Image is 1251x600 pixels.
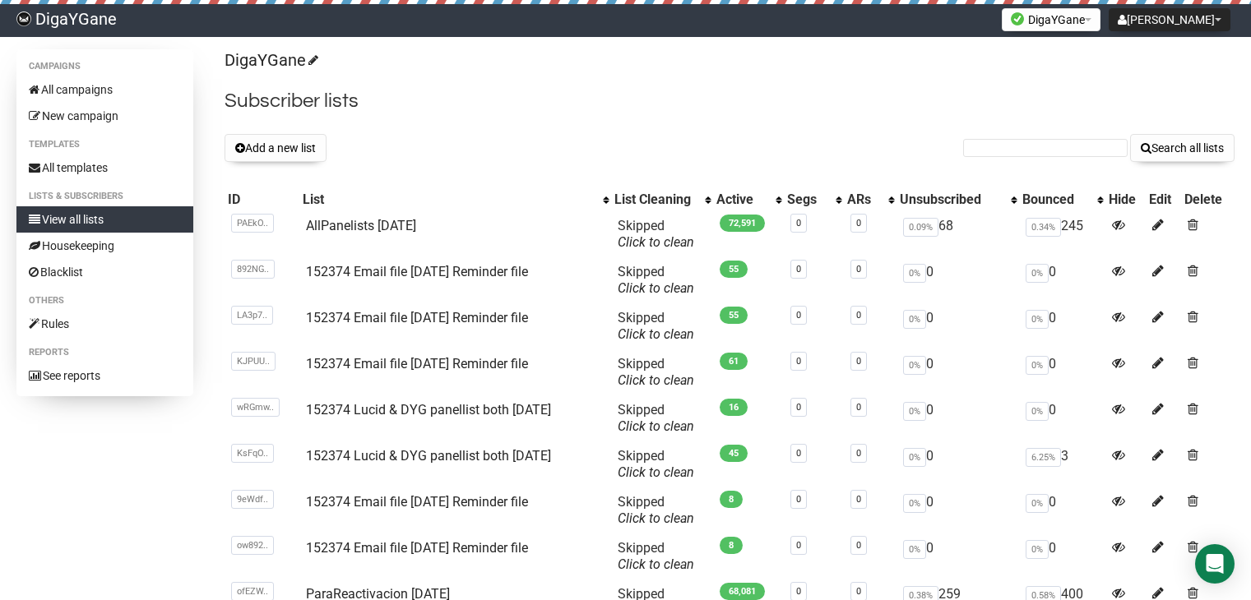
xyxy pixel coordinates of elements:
[1109,8,1230,31] button: [PERSON_NAME]
[796,402,801,413] a: 0
[299,188,612,211] th: List: No sort applied, activate to apply an ascending sort
[16,311,193,337] a: Rules
[618,372,694,388] a: Click to clean
[903,540,926,559] span: 0%
[16,103,193,129] a: New campaign
[897,487,1019,533] td: 0
[1026,402,1049,421] span: 0%
[618,264,694,296] span: Skipped
[856,310,861,321] a: 0
[618,310,694,342] span: Skipped
[897,441,1019,487] td: 0
[720,445,748,462] span: 45
[1026,356,1049,375] span: 0%
[618,280,694,296] a: Click to clean
[228,192,296,208] div: ID
[1146,188,1180,211] th: Edit: No sort applied, sorting is disabled
[856,494,861,505] a: 0
[611,188,713,211] th: List Cleaning: No sort applied, activate to apply an ascending sort
[1026,494,1049,513] span: 0%
[16,135,193,155] li: Templates
[618,418,694,434] a: Click to clean
[897,257,1019,303] td: 0
[1181,188,1235,211] th: Delete: No sort applied, sorting is disabled
[618,326,694,342] a: Click to clean
[720,583,765,600] span: 68,081
[231,214,274,233] span: PAEkO..
[1019,211,1105,257] td: 245
[796,448,801,459] a: 0
[900,192,1003,208] div: Unsubscribed
[231,352,276,371] span: KJPUU..
[231,536,274,555] span: ow892..
[1026,218,1061,237] span: 0.34%
[856,586,861,597] a: 0
[1019,257,1105,303] td: 0
[1019,303,1105,349] td: 0
[306,402,551,418] a: 152374 Lucid & DYG panellist both [DATE]
[306,448,551,464] a: 152374 Lucid & DYG panellist both [DATE]
[897,211,1019,257] td: 68
[303,192,595,208] div: List
[856,218,861,228] a: 0
[713,188,784,211] th: Active: No sort applied, activate to apply an ascending sort
[16,206,193,233] a: View all lists
[897,349,1019,395] td: 0
[16,12,31,26] img: f83b26b47af82e482c948364ee7c1d9c
[1002,8,1100,31] button: DigaYGane
[225,86,1235,116] h2: Subscriber lists
[306,356,528,372] a: 152374 Email file [DATE] Reminder file
[856,402,861,413] a: 0
[16,259,193,285] a: Blacklist
[720,399,748,416] span: 16
[796,310,801,321] a: 0
[903,218,938,237] span: 0.09%
[618,234,694,250] a: Click to clean
[16,187,193,206] li: Lists & subscribers
[306,494,528,510] a: 152374 Email file [DATE] Reminder file
[856,356,861,367] a: 0
[844,188,897,211] th: ARs: No sort applied, activate to apply an ascending sort
[847,192,880,208] div: ARs
[618,356,694,388] span: Skipped
[16,76,193,103] a: All campaigns
[716,192,767,208] div: Active
[16,343,193,362] li: Reports
[1026,448,1061,467] span: 6.25%
[1022,192,1089,208] div: Bounced
[618,464,694,480] a: Click to clean
[1019,533,1105,579] td: 0
[720,353,748,370] span: 61
[614,192,697,208] div: List Cleaning
[1019,188,1105,211] th: Bounced: No sort applied, activate to apply an ascending sort
[618,510,694,526] a: Click to clean
[787,192,827,208] div: Segs
[1026,310,1049,329] span: 0%
[231,398,280,417] span: wRGmw..
[903,264,926,283] span: 0%
[897,533,1019,579] td: 0
[306,264,528,279] a: 152374 Email file [DATE] Reminder file
[16,155,193,181] a: All templates
[1026,264,1049,283] span: 0%
[306,218,416,233] a: AllPanelists [DATE]
[903,356,926,375] span: 0%
[903,448,926,467] span: 0%
[856,448,861,459] a: 0
[720,261,748,278] span: 55
[1195,544,1235,584] div: Open Intercom Messenger
[1130,134,1235,162] button: Search all lists
[796,356,801,367] a: 0
[1184,192,1231,208] div: Delete
[618,540,694,572] span: Skipped
[897,303,1019,349] td: 0
[16,291,193,311] li: Others
[225,50,316,70] a: DigaYGane
[784,188,844,211] th: Segs: No sort applied, activate to apply an ascending sort
[1019,349,1105,395] td: 0
[856,540,861,551] a: 0
[16,233,193,259] a: Housekeeping
[231,444,274,463] span: KsFqO..
[16,362,193,389] a: See reports
[796,540,801,551] a: 0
